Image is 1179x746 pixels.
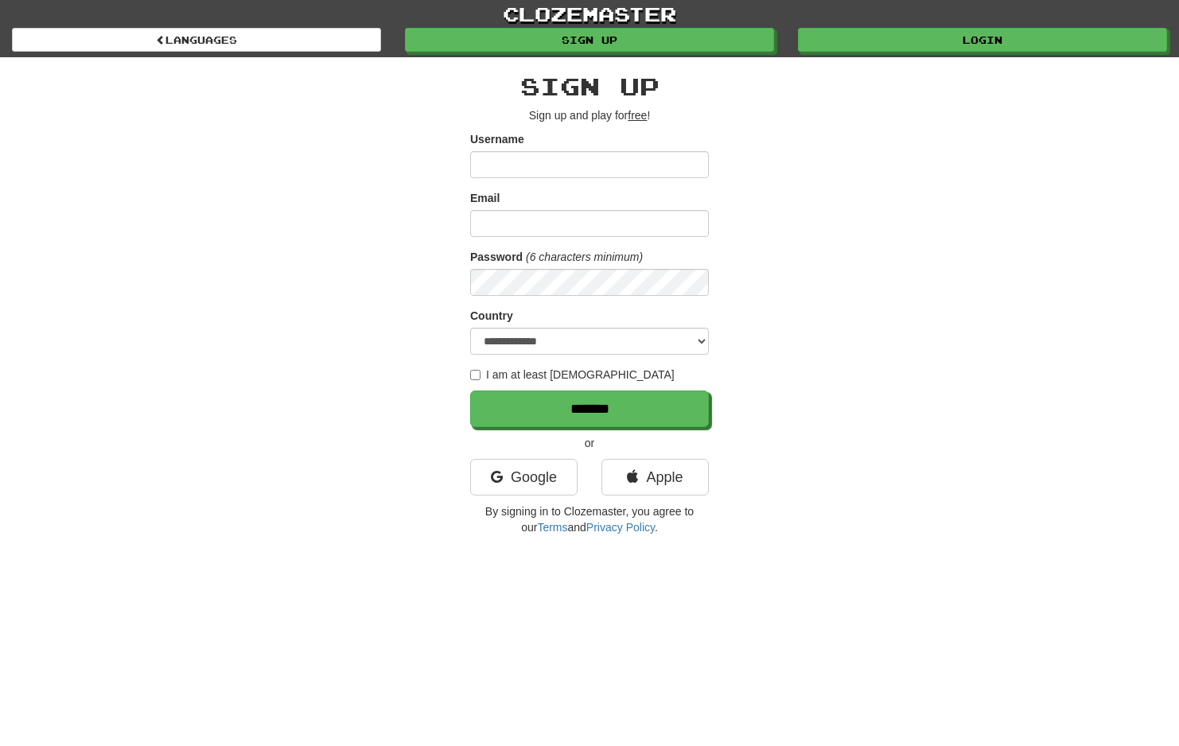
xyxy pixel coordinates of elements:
[798,28,1167,52] a: Login
[405,28,774,52] a: Sign up
[601,459,709,495] a: Apple
[470,367,675,383] label: I am at least [DEMOGRAPHIC_DATA]
[470,107,709,123] p: Sign up and play for !
[537,521,567,534] a: Terms
[526,251,643,263] em: (6 characters minimum)
[470,249,523,265] label: Password
[470,308,513,324] label: Country
[12,28,381,52] a: Languages
[470,190,500,206] label: Email
[628,109,647,122] u: free
[470,131,524,147] label: Username
[470,73,709,99] h2: Sign up
[470,370,481,380] input: I am at least [DEMOGRAPHIC_DATA]
[586,521,655,534] a: Privacy Policy
[470,503,709,535] p: By signing in to Clozemaster, you agree to our and .
[470,435,709,451] p: or
[470,459,578,495] a: Google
